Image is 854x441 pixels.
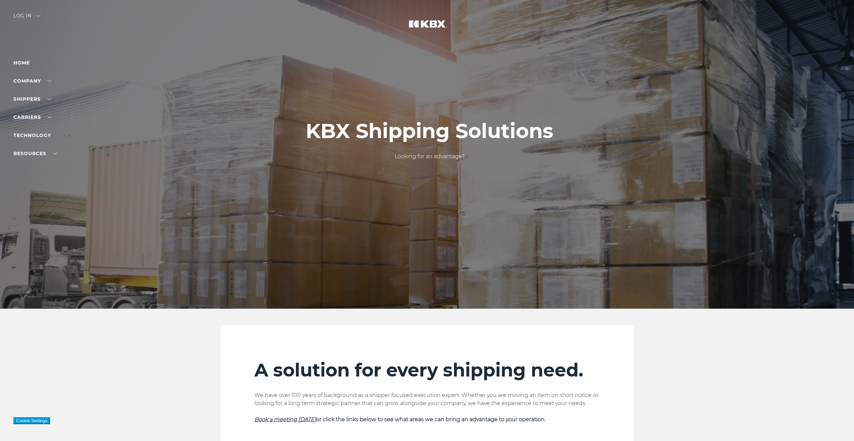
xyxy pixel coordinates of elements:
a: Book a meeting [DATE] [254,416,316,423]
h1: KBX Shipping Solutions [306,120,553,142]
a: RESOURCES [13,150,57,157]
p: Looking for an advantage? [306,152,553,161]
a: Technology [13,132,51,138]
a: Company [13,78,52,84]
div: Log in [13,13,40,23]
button: Cookie Settings [13,417,50,424]
a: Carriers [13,114,52,120]
strong: or click the links below to see what areas we can bring an advantage to your operation. [254,416,546,423]
p: We have over 100 years of background as a shipper focused execution expert. Whether you are movin... [254,391,600,407]
a: Home [13,60,30,66]
img: arrow [36,15,40,17]
h2: A solution for every shipping need. [254,359,600,381]
a: SHIPPERS [13,96,51,102]
img: kbx logo [402,13,452,43]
